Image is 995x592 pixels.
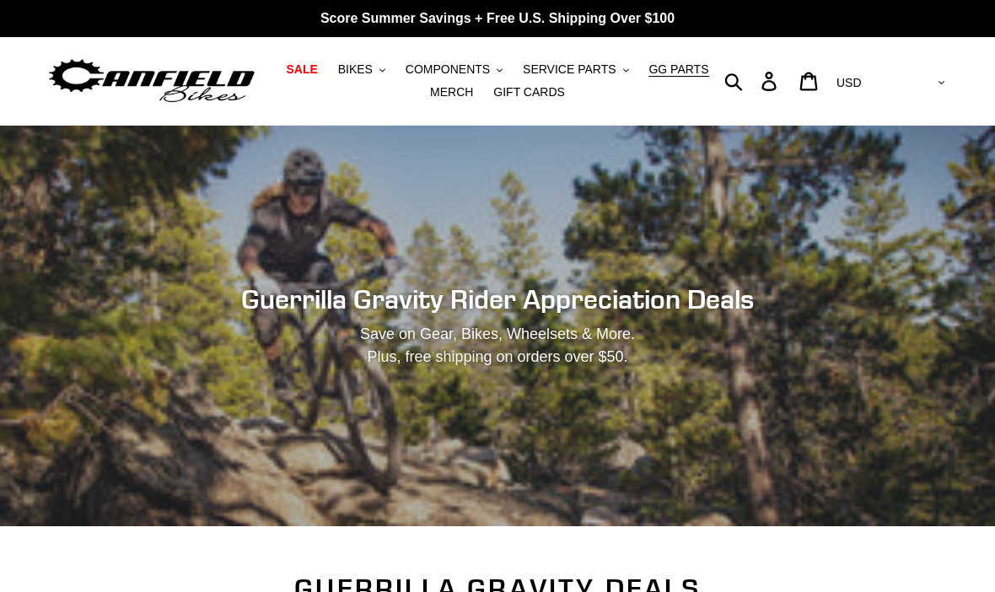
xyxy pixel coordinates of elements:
[46,55,257,108] img: Canfield Bikes
[493,85,565,100] span: GIFT CARDS
[430,85,473,100] span: MERCH
[338,62,373,77] span: BIKES
[330,58,394,81] button: BIKES
[397,58,511,81] button: COMPONENTS
[46,283,949,315] h2: Guerrilla Gravity Rider Appreciation Deals
[640,58,717,81] a: GG PARTS
[277,58,325,81] a: SALE
[422,81,481,104] a: MERCH
[286,62,317,77] span: SALE
[514,58,637,81] button: SERVICE PARTS
[159,323,836,369] p: Save on Gear, Bikes, Wheelsets & More. Plus, free shipping on orders over $50.
[523,62,616,77] span: SERVICE PARTS
[406,62,490,77] span: COMPONENTS
[648,62,708,77] span: GG PARTS
[485,81,573,104] a: GIFT CARDS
